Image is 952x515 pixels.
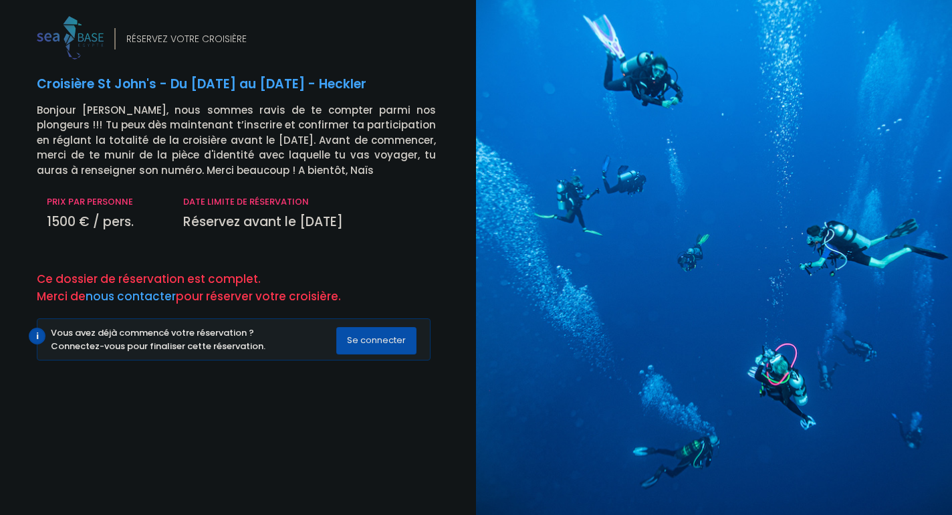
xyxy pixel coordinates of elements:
[37,16,104,60] img: logo_color1.png
[47,195,163,209] p: PRIX PAR PERSONNE
[336,327,416,354] button: Se connecter
[37,103,466,179] p: Bonjour [PERSON_NAME], nous sommes ravis de te compter parmi nos plongeurs !!! Tu peux dès mainte...
[37,75,466,94] p: Croisière St John's - Du [DATE] au [DATE] - Heckler
[347,334,406,346] span: Se connecter
[47,213,163,232] p: 1500 € / pers.
[86,288,176,304] a: nous contacter
[126,32,247,46] div: RÉSERVEZ VOTRE CROISIÈRE
[51,326,337,352] div: Vous avez déjà commencé votre réservation ? Connectez-vous pour finaliser cette réservation.
[183,213,436,232] p: Réservez avant le [DATE]
[183,195,436,209] p: DATE LIMITE DE RÉSERVATION
[37,271,466,305] p: Ce dossier de réservation est complet. Merci de pour réserver votre croisière.
[336,334,416,346] a: Se connecter
[29,328,45,344] div: i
